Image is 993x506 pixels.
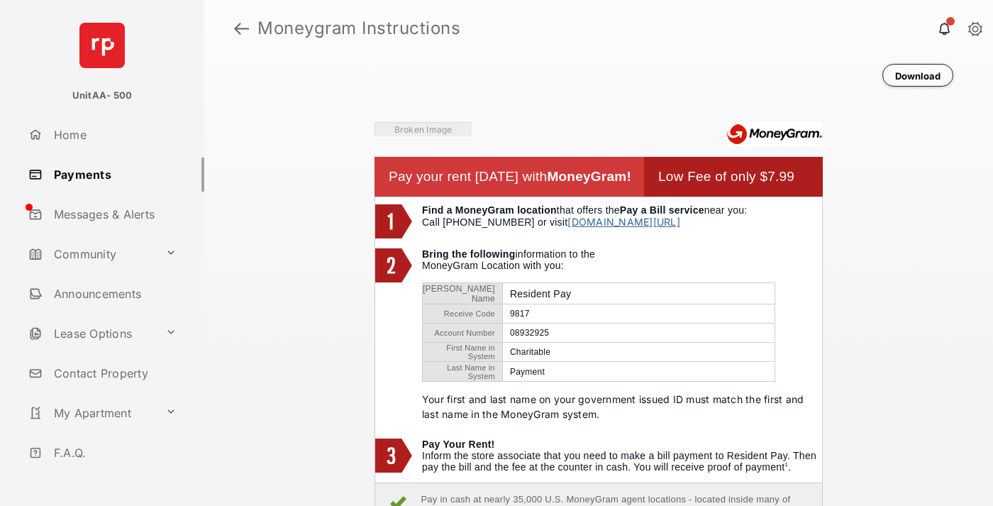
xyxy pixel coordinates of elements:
a: F.A.Q. [23,436,204,470]
a: Lease Options [23,317,160,351]
td: Charitable [502,343,775,362]
b: Pay a Bill service [620,204,704,216]
td: Payment [502,362,775,381]
a: [DOMAIN_NAME][URL] [567,216,679,228]
td: Resident Pay [502,283,775,304]
td: 9817 [502,304,775,324]
td: [PERSON_NAME] Name [423,283,502,304]
td: Inform the store associate that you need to make a bill payment to Resident Pay. Then pay the bil... [422,439,822,475]
p: UnitAA- 500 [72,89,133,103]
img: Moneygram [726,122,823,147]
td: information to the MoneyGram Location with you: [422,248,822,431]
a: Community [23,237,160,271]
p: Your first and last name on your government issued ID must match the first and last name in the M... [422,392,822,422]
b: MoneyGram! [547,169,631,184]
td: 08932925 [502,324,775,343]
img: 3 [375,439,412,473]
td: Low Fee of only $7.99 [658,157,809,197]
img: Vaibhav Square [375,122,472,136]
a: Messages & Alerts [23,197,204,231]
b: Find a MoneyGram location [422,204,557,216]
sup: 1 [784,461,788,468]
td: Last Name in System [423,362,502,381]
img: 2 [375,248,412,282]
td: Receive Code [423,304,502,324]
img: 1 [375,204,412,238]
img: svg+xml;base64,PHN2ZyB4bWxucz0iaHR0cDovL3d3dy53My5vcmcvMjAwMC9zdmciIHdpZHRoPSI2NCIgaGVpZ2h0PSI2NC... [79,23,125,68]
a: Announcements [23,277,204,311]
b: Pay Your Rent! [422,439,495,450]
a: Contact Property [23,356,204,390]
b: Bring the following [422,248,515,260]
td: Account Number [423,324,502,343]
td: that offers the near you: Call [PHONE_NUMBER] or visit [422,204,822,241]
strong: Moneygram Instructions [257,20,460,37]
td: Pay your rent [DATE] with [389,157,644,197]
a: Payments [23,158,204,192]
td: First Name in System [423,343,502,362]
button: Download [882,64,953,87]
a: My Apartment [23,396,160,430]
a: Home [23,118,204,152]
